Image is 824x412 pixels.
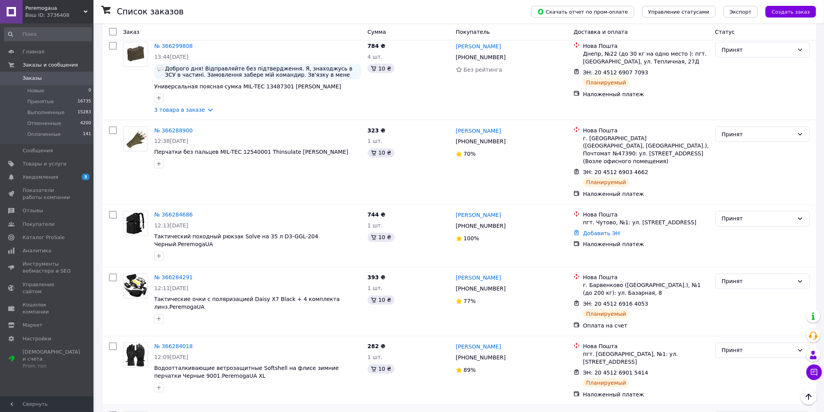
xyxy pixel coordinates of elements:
[123,42,148,67] img: Фото товару
[80,120,91,127] span: 4200
[368,233,394,242] div: 10 ₴
[4,27,92,41] input: Поиск
[772,9,810,15] span: Создать заказ
[154,83,341,90] span: Универсальная поясная сумка MIL-TEC 13487301 [PERSON_NAME]
[77,109,91,116] span: 15283
[25,12,93,19] div: Ваш ID: 3736408
[23,187,72,201] span: Показатели работы компании
[368,223,383,229] span: 1 шт.
[583,190,709,198] div: Наложенный платеж
[23,261,72,275] span: Инструменты вебмастера и SEO
[123,127,148,151] a: Фото товару
[583,274,709,282] div: Нова Пошта
[368,343,386,350] span: 282 ₴
[154,343,193,350] a: № 366284018
[464,151,476,157] span: 70%
[456,211,501,219] a: [PERSON_NAME]
[583,78,629,87] div: Планируемый
[368,354,383,361] span: 1 шт.
[583,50,709,65] div: Днепр, №22 (до 30 кг на одно место ): пгт. [GEOGRAPHIC_DATA], ул. Тепличная, 27Д
[23,335,51,342] span: Настройки
[23,247,51,254] span: Аналитика
[23,62,78,69] span: Заказы и сообщения
[464,298,476,305] span: 77%
[464,67,502,73] span: Без рейтинга
[368,138,383,144] span: 1 шт.
[454,221,507,232] div: [PHONE_NUMBER]
[724,6,758,18] button: Экспорт
[154,296,340,310] span: Тактические очки с поляризацией Daisy X7 Black + 4 комплекта линз.PeremogaUA
[537,8,628,15] span: Скачать отчет по пром-оплате
[368,54,383,60] span: 4 шт.
[648,9,710,15] span: Управление статусами
[23,234,65,241] span: Каталог ProSale
[23,160,67,167] span: Товары и услуги
[23,48,44,55] span: Главная
[368,212,386,218] span: 744 ₴
[123,343,148,368] a: Фото товару
[154,54,188,60] span: 13:44[DATE]
[368,285,383,292] span: 1 шт.
[154,365,339,379] a: Водоотталкивающие ветрозащитные Softshell на флисе зимние перчатки Черные 9001.PeremogaUA XL
[456,274,501,282] a: [PERSON_NAME]
[583,301,648,307] span: ЭН: 20 4512 6916 4053
[583,69,648,76] span: ЭН: 20 4512 6907 7093
[123,274,148,299] a: Фото товару
[715,29,735,35] span: Статус
[766,6,816,18] button: Создать заказ
[456,127,501,135] a: [PERSON_NAME]
[82,174,90,180] span: 3
[83,131,91,138] span: 141
[464,236,479,242] span: 100%
[154,107,205,113] a: 3 товара в заказе
[23,349,80,370] span: [DEMOGRAPHIC_DATA] и счета
[454,283,507,294] div: [PHONE_NUMBER]
[801,389,817,405] button: Наверх
[368,296,394,305] div: 10 ₴
[23,75,42,82] span: Заказы
[583,343,709,350] div: Нова Пошта
[583,370,648,376] span: ЭН: 20 4512 6901 5414
[124,274,147,298] img: Фото товару
[368,127,386,134] span: 323 ₴
[758,8,816,14] a: Создать заказ
[165,65,358,78] span: Доброго дня! Відправляйте без підтвердження. Я, знаходжусь в ЗСУ в частині. Замовлення забере мій...
[531,6,634,18] button: Скачать отчет по пром-оплате
[123,29,139,35] span: Заказ
[583,231,620,237] a: Добавить ЭН
[574,29,628,35] span: Доставка и оплата
[456,343,501,351] a: [PERSON_NAME]
[583,178,629,187] div: Планируемый
[583,282,709,297] div: г. Барвенково ([GEOGRAPHIC_DATA].), №1 (до 200 кг): ул. Базарная, 8
[154,138,188,144] span: 12:38[DATE]
[23,221,55,228] span: Покупатели
[368,29,386,35] span: Сумма
[154,285,188,292] span: 12:11[DATE]
[583,241,709,248] div: Наложенный платеж
[722,46,794,54] div: Принят
[88,87,91,94] span: 0
[583,90,709,98] div: Наложенный платеж
[806,364,822,380] button: Чат с покупателем
[27,87,44,94] span: Новые
[154,354,188,361] span: 12:09[DATE]
[583,322,709,330] div: Оплата на счет
[456,29,490,35] span: Покупатель
[583,42,709,50] div: Нова Пошта
[583,310,629,319] div: Планируемый
[730,9,752,15] span: Экспорт
[157,65,164,72] img: :speech_balloon:
[23,301,72,315] span: Кошелек компании
[454,352,507,363] div: [PHONE_NUMBER]
[368,275,386,281] span: 393 ₴
[722,215,794,223] div: Принят
[23,281,72,295] span: Управление сайтом
[124,343,147,367] img: Фото товару
[123,129,148,150] img: Фото товару
[154,234,318,248] a: Тактический походный рюкзак Solve на 35 л D3-GGL-204 Черный.PeremogaUA
[583,379,629,388] div: Планируемый
[368,43,386,49] span: 784 ₴
[583,391,709,399] div: Наложенный платеж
